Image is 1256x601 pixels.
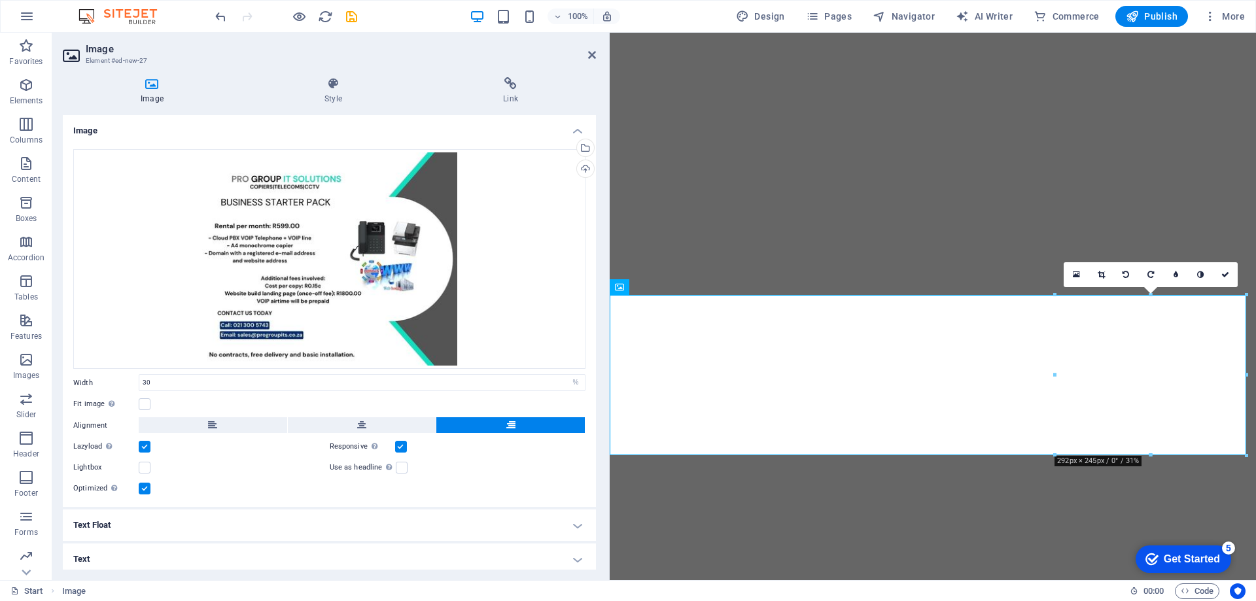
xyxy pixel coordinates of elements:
[873,10,935,23] span: Navigator
[86,55,570,67] h3: Element #ed-new-27
[731,6,790,27] button: Design
[14,527,38,538] p: Forms
[73,481,139,496] label: Optimized
[867,6,940,27] button: Navigator
[1230,583,1246,599] button: Usercentrics
[10,7,106,34] div: Get Started 5 items remaining, 0% complete
[213,9,228,24] button: undo
[344,9,359,24] i: Save (Ctrl+S)
[731,6,790,27] div: Design (Ctrl+Alt+Y)
[736,10,785,23] span: Design
[806,10,852,23] span: Pages
[12,174,41,184] p: Content
[73,149,585,369] div: Businessstarterpackrental-sBxt7F-bS7HXNzDDQwpKBw.jpg
[73,460,139,475] label: Lightbox
[951,6,1018,27] button: AI Writer
[63,77,247,105] h4: Image
[291,9,307,24] button: Click here to leave preview mode and continue editing
[1130,583,1164,599] h6: Session time
[75,9,173,24] img: Editor Logo
[62,583,86,599] span: Click to select. Double-click to edit
[1204,10,1245,23] span: More
[247,77,425,105] h4: Style
[318,9,333,24] i: Reload page
[97,3,110,16] div: 5
[1115,6,1188,27] button: Publish
[1181,583,1213,599] span: Code
[10,95,43,106] p: Elements
[567,9,588,24] h6: 100%
[601,10,613,22] i: On resize automatically adjust zoom level to fit chosen device.
[956,10,1013,23] span: AI Writer
[343,9,359,24] button: save
[213,9,228,24] i: Undo: Move elements (Ctrl+Z)
[801,6,857,27] button: Pages
[14,292,38,302] p: Tables
[13,449,39,459] p: Header
[548,9,594,24] button: 100%
[317,9,333,24] button: reload
[16,213,37,224] p: Boxes
[86,43,596,55] h2: Image
[1175,583,1219,599] button: Code
[8,252,44,263] p: Accordion
[63,115,596,139] h4: Image
[73,418,139,434] label: Alignment
[63,509,596,541] h4: Text Float
[62,583,86,599] nav: breadcrumb
[10,331,42,341] p: Features
[16,409,37,420] p: Slider
[1126,10,1177,23] span: Publish
[63,543,596,575] h4: Text
[13,370,40,381] p: Images
[10,135,43,145] p: Columns
[1153,586,1155,596] span: :
[1143,583,1164,599] span: 00 00
[330,439,395,455] label: Responsive
[73,379,139,386] label: Width
[425,77,596,105] h4: Link
[1034,10,1100,23] span: Commerce
[9,56,43,67] p: Favorites
[73,439,139,455] label: Lazyload
[1028,6,1105,27] button: Commerce
[14,488,38,498] p: Footer
[10,583,43,599] a: Click to cancel selection. Double-click to open Pages
[73,396,139,412] label: Fit image
[330,460,396,475] label: Use as headline
[39,14,95,26] div: Get Started
[1198,6,1250,27] button: More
